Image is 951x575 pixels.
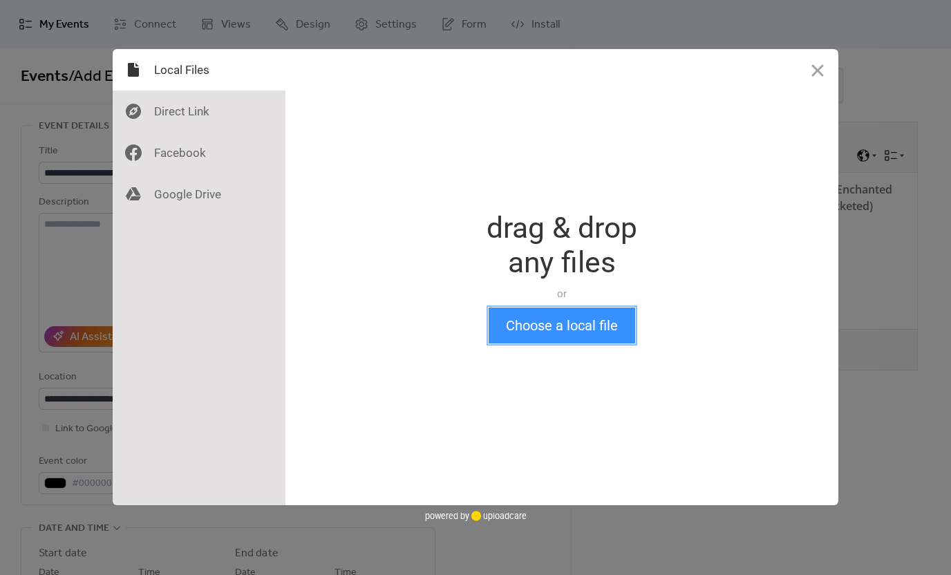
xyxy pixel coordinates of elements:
[489,308,635,343] button: Choose a local file
[425,505,527,526] div: powered by
[113,49,285,91] div: Local Files
[797,49,838,91] button: Close
[113,173,285,215] div: Google Drive
[469,511,527,521] a: uploadcare
[487,287,637,301] div: or
[113,132,285,173] div: Facebook
[113,91,285,132] div: Direct Link
[487,211,637,280] div: drag & drop any files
